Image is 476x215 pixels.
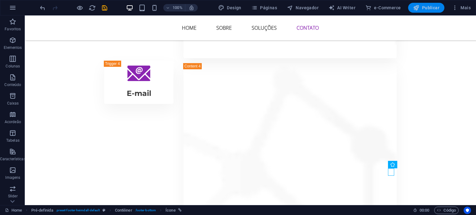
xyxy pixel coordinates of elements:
[424,208,425,213] span: :
[101,4,108,11] i: Salvar (Ctrl+S)
[178,209,182,212] i: Este elemento está vinculado
[434,207,459,214] button: Código
[284,3,321,13] button: Navegador
[4,45,22,50] p: Elementos
[218,5,241,11] span: Design
[449,3,473,13] button: Mais
[216,3,244,13] button: Design
[328,5,355,11] span: AI Writer
[115,207,132,214] span: Clique para selecionar. Clique duas vezes para editar
[6,138,20,143] p: Tabelas
[464,207,471,214] button: Usercentrics
[165,207,175,214] span: Clique para selecionar. Clique duas vezes para editar
[173,4,183,11] h6: 100%
[216,3,244,13] div: Design (Ctrl+Alt+Y)
[8,194,18,199] p: Slider
[5,119,21,124] p: Acordeão
[413,207,430,214] h6: Tempo de sessão
[249,3,280,13] button: Páginas
[31,207,53,214] span: Clique para selecionar. Clique duas vezes para editar
[31,207,182,214] nav: breadcrumb
[363,3,403,13] button: e-Commerce
[413,5,439,11] span: Publicar
[79,45,149,88] a: E-mail
[39,4,46,11] i: Desfazer: Alterar link (Ctrl+Z)
[452,5,471,11] span: Mais
[287,5,319,11] span: Navegador
[326,3,358,13] button: AI Writer
[89,4,96,11] i: Recarregar página
[101,4,108,11] button: save
[6,64,20,69] p: Colunas
[5,207,22,214] a: Clique para cancelar a seleção. Clique duas vezes para abrir as Páginas
[163,4,185,11] button: 100%
[5,27,21,32] p: Favoritos
[5,175,20,180] p: Imagens
[365,5,401,11] span: e-Commerce
[189,5,194,11] i: Ao redimensionar, ajusta automaticamente o nível de zoom para caber no dispositivo escolhido.
[88,4,96,11] button: reload
[408,3,444,13] button: Publicar
[4,82,21,87] p: Conteúdo
[39,4,46,11] button: undo
[76,4,83,11] button: Clique aqui para sair do modo de visualização e continuar editando
[420,207,429,214] span: 00 00
[56,207,100,214] span: . preset-footer-heimdall-default
[135,207,156,214] span: . footer-bottom
[7,101,19,106] p: Caixas
[103,209,105,212] i: Este elemento é uma predefinição personalizável
[251,5,277,11] span: Páginas
[437,207,456,214] span: Código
